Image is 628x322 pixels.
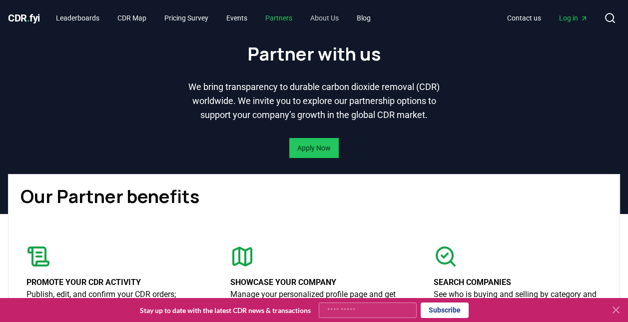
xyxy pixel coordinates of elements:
[297,143,331,153] a: Apply Now
[302,9,347,27] a: About Us
[48,9,107,27] a: Leaderboards
[230,276,398,288] p: Showcase your company
[499,9,549,27] a: Contact us
[20,186,608,206] h1: Our Partner benefits
[257,9,300,27] a: Partners
[48,9,379,27] nav: Main
[8,11,40,25] a: CDR.fyi
[247,44,381,64] h1: Partner with us
[186,80,442,122] p: We bring transparency to durable carbon dioxide removal (CDR) worldwide. We invite you to explore...
[289,138,339,158] button: Apply Now
[109,9,154,27] a: CDR Map
[349,9,379,27] a: Blog
[230,288,398,312] p: Manage your personalized profile page and get on the map.
[156,9,216,27] a: Pricing Survey
[434,276,602,288] p: Search companies
[27,12,30,24] span: .
[499,9,596,27] nav: Main
[551,9,596,27] a: Log in
[8,12,40,24] span: CDR fyi
[559,13,588,23] span: Log in
[26,276,194,288] p: Promote your CDR activity
[218,9,255,27] a: Events
[26,288,194,312] p: Publish, edit, and confirm your CDR orders; choose what you share.
[434,288,602,312] p: See who is buying and selling by category and geography.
